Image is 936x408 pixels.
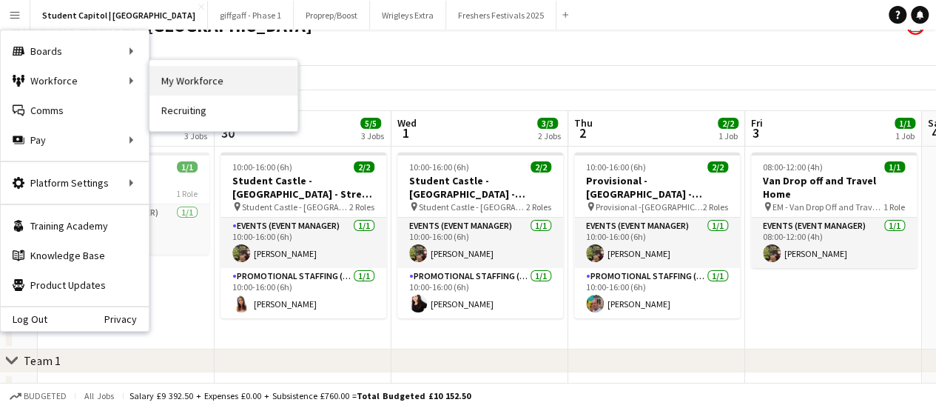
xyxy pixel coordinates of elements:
[596,201,703,213] span: Provisional -[GEOGRAPHIC_DATA] - [GEOGRAPHIC_DATA] - Refreshers
[397,218,563,268] app-card-role: Events (Event Manager)1/110:00-16:00 (6h)[PERSON_NAME]
[294,1,370,30] button: Proprep/Boost
[749,124,763,141] span: 3
[895,118,915,129] span: 1/1
[397,174,563,201] h3: Student Castle - [GEOGRAPHIC_DATA] - Freshers Fair
[1,96,149,125] a: Comms
[1,125,149,155] div: Pay
[232,161,292,173] span: 10:00-16:00 (6h)
[1,270,149,300] a: Product Updates
[751,174,917,201] h3: Van Drop off and Travel Home
[354,161,374,173] span: 2/2
[184,130,207,141] div: 3 Jobs
[526,201,551,213] span: 2 Roles
[703,201,728,213] span: 2 Roles
[707,161,728,173] span: 2/2
[572,124,593,141] span: 2
[361,130,384,141] div: 3 Jobs
[357,390,471,401] span: Total Budgeted £10 152.50
[30,1,208,30] button: Student Capitol | [GEOGRAPHIC_DATA]
[397,153,563,318] app-job-card: 10:00-16:00 (6h)2/2Student Castle - [GEOGRAPHIC_DATA] - Freshers Fair Student Castle - [GEOGRAPHI...
[751,116,763,130] span: Fri
[586,161,646,173] span: 10:00-16:00 (6h)
[883,201,905,213] span: 1 Role
[537,118,558,129] span: 3/3
[349,201,374,213] span: 2 Roles
[884,161,905,173] span: 1/1
[1,66,149,96] div: Workforce
[104,313,149,325] a: Privacy
[531,161,551,173] span: 2/2
[24,353,61,368] div: Team 1
[395,124,417,141] span: 1
[220,153,386,318] app-job-card: 10:00-16:00 (6h)2/2Student Castle - [GEOGRAPHIC_DATA] - Street Team Student Castle - [GEOGRAPHIC_...
[1,313,47,325] a: Log Out
[176,188,198,199] span: 1 Role
[7,388,69,404] button: Budgeted
[242,201,349,213] span: Student Castle - [GEOGRAPHIC_DATA] - Street Team
[446,1,556,30] button: Freshers Festivals 2025
[574,174,740,201] h3: Provisional - [GEOGRAPHIC_DATA] - [GEOGRAPHIC_DATA]
[763,161,823,173] span: 08:00-12:00 (4h)
[397,268,563,318] app-card-role: Promotional Staffing (Brand Ambassadors)1/110:00-16:00 (6h)[PERSON_NAME]
[751,153,917,268] app-job-card: 08:00-12:00 (4h)1/1Van Drop off and Travel Home EM - Van Drop Off and Travel Home1 RoleEvents (Ev...
[1,241,149,270] a: Knowledge Base
[718,130,738,141] div: 1 Job
[538,130,561,141] div: 2 Jobs
[360,118,381,129] span: 5/5
[772,201,883,213] span: EM - Van Drop Off and Travel Home
[81,390,117,401] span: All jobs
[895,130,915,141] div: 1 Job
[177,161,198,173] span: 1/1
[419,201,526,213] span: Student Castle - [GEOGRAPHIC_DATA] - Freshers Fair
[149,66,297,96] a: My Workforce
[218,124,238,141] span: 30
[718,118,738,129] span: 2/2
[208,1,294,30] button: giffgaff - Phase 1
[574,268,740,318] app-card-role: Promotional Staffing (Brand Ambassadors)1/110:00-16:00 (6h)[PERSON_NAME]
[220,174,386,201] h3: Student Castle - [GEOGRAPHIC_DATA] - Street Team
[574,218,740,268] app-card-role: Events (Event Manager)1/110:00-16:00 (6h)[PERSON_NAME]
[370,1,446,30] button: Wrigleys Extra
[220,218,386,268] app-card-role: Events (Event Manager)1/110:00-16:00 (6h)[PERSON_NAME]
[1,168,149,198] div: Platform Settings
[409,161,469,173] span: 10:00-16:00 (6h)
[574,153,740,318] app-job-card: 10:00-16:00 (6h)2/2Provisional - [GEOGRAPHIC_DATA] - [GEOGRAPHIC_DATA] Provisional -[GEOGRAPHIC_D...
[397,116,417,130] span: Wed
[1,211,149,241] a: Training Academy
[149,96,297,125] a: Recruiting
[220,268,386,318] app-card-role: Promotional Staffing (Brand Ambassadors)1/110:00-16:00 (6h)[PERSON_NAME]
[751,218,917,268] app-card-role: Events (Event Manager)1/108:00-12:00 (4h)[PERSON_NAME]
[574,116,593,130] span: Thu
[1,36,149,66] div: Boards
[129,390,471,401] div: Salary £9 392.50 + Expenses £0.00 + Subsistence £760.00 =
[24,391,67,401] span: Budgeted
